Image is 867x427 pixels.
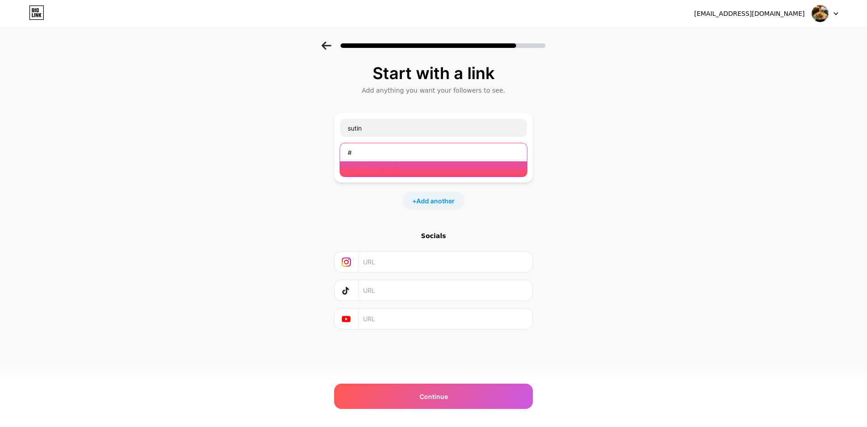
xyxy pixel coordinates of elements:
div: Please enter a valid url [340,165,527,173]
input: URL [363,280,527,300]
span: Add another [416,196,455,206]
div: Add anything you want your followers to see. [339,86,528,95]
input: Link name [340,119,527,137]
input: URL [340,143,527,161]
div: + [403,192,464,210]
span: Continue [420,392,448,401]
div: Start with a link [339,64,528,82]
input: URL [363,309,527,329]
div: [EMAIL_ADDRESS][DOMAIN_NAME] [694,9,805,19]
input: URL [363,252,527,272]
div: Socials [334,231,533,240]
img: Sutin Malun (Max) [811,5,829,22]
